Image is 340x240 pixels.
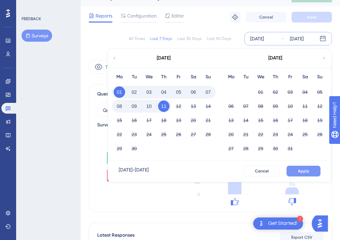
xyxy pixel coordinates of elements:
[207,36,231,41] div: Last 90 Days
[158,86,169,98] button: 04
[201,73,216,81] div: Su
[297,216,303,222] div: 1
[314,101,326,112] button: 12
[127,73,142,81] div: Tu
[114,115,125,126] button: 15
[177,36,201,41] div: Last 30 Days
[312,213,332,234] iframe: UserGuiding AI Assistant Launcher
[289,181,295,187] tspan: 84
[246,12,286,23] button: Cancel
[255,168,269,174] span: Cancel
[114,129,125,140] button: 22
[16,2,42,10] span: Need Help?
[255,129,266,140] button: 22
[253,73,268,81] div: We
[173,101,184,112] button: 12
[97,121,133,129] div: Survey Question:
[270,129,281,140] button: 23
[238,73,253,81] div: Tu
[194,180,200,185] tspan: 150
[128,115,140,126] button: 16
[240,115,252,126] button: 14
[255,143,266,154] button: 29
[127,12,157,20] span: Configuration
[171,73,186,81] div: Fr
[225,143,237,154] button: 27
[299,101,311,112] button: 11
[225,115,237,126] button: 13
[143,115,155,126] button: 17
[158,101,169,112] button: 11
[314,129,326,140] button: 26
[114,101,125,112] button: 08
[172,12,184,20] span: Editor
[314,86,326,98] button: 05
[257,219,265,228] img: launcher-image-alternative-text
[270,115,281,126] button: 16
[285,86,296,98] button: 03
[150,36,172,41] div: Last 7 Days
[129,36,145,41] div: All Times
[114,143,125,154] button: 29
[299,115,311,126] button: 18
[255,86,266,98] button: 01
[119,166,149,176] div: [DATE] - [DATE]
[97,104,232,117] button: Question 1 - Thumbs Up/Down
[298,168,309,174] span: Apply
[240,101,252,112] button: 07
[202,129,214,140] button: 28
[283,73,298,81] div: Fr
[255,115,266,126] button: 15
[96,12,112,20] span: Reports
[188,101,199,112] button: 13
[270,143,281,154] button: 30
[240,129,252,140] button: 21
[225,101,237,112] button: 06
[128,129,140,140] button: 23
[103,106,168,114] span: Question 1 - Thumbs Up/Down
[188,115,199,126] button: 20
[114,86,125,98] button: 01
[244,166,280,176] button: Cancel
[202,101,214,112] button: 14
[270,86,281,98] button: 02
[299,129,311,140] button: 25
[202,115,214,126] button: 21
[287,166,320,176] button: Apply
[188,129,199,140] button: 27
[188,86,199,98] button: 06
[307,14,316,20] span: Save
[298,73,312,81] div: Sa
[128,143,140,154] button: 30
[128,101,140,112] button: 09
[240,143,252,154] button: 28
[112,73,127,81] div: Mo
[253,217,303,230] div: Open Get Started! checklist, remaining modules: 1
[173,129,184,140] button: 26
[224,73,238,81] div: Mo
[268,54,282,62] div: [DATE]
[105,63,128,71] span: Total Seen
[22,16,41,22] div: FEEDBACK
[158,129,169,140] button: 25
[285,101,296,112] button: 10
[142,73,156,81] div: We
[268,220,298,227] div: Get Started!
[291,235,312,240] span: Export CSV
[285,129,296,140] button: 24
[158,115,169,126] button: 18
[97,90,137,98] span: Question Analytics
[143,129,155,140] button: 24
[225,129,237,140] button: 20
[157,54,171,62] div: [DATE]
[128,86,140,98] button: 02
[285,143,296,154] button: 31
[299,86,311,98] button: 04
[259,14,273,20] span: Cancel
[285,115,296,126] button: 17
[186,73,201,81] div: Sa
[202,86,214,98] button: 07
[250,35,264,43] div: [DATE]
[270,101,281,112] button: 09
